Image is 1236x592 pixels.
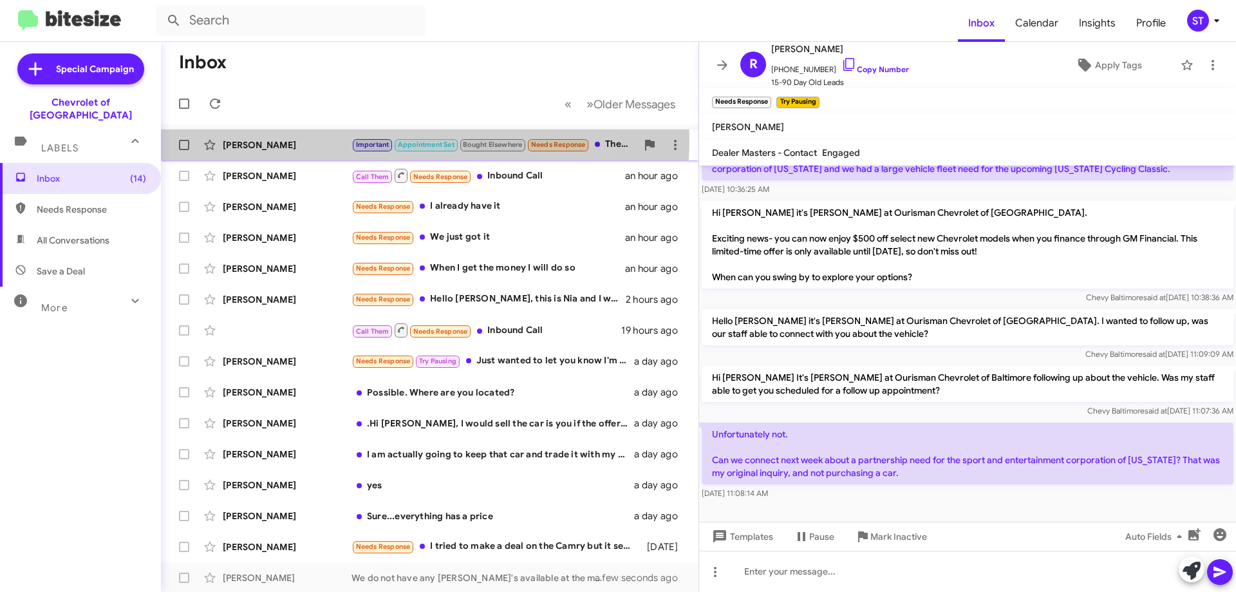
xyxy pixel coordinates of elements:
[634,355,688,368] div: a day ago
[351,386,634,399] div: Possible. Where are you located?
[625,262,688,275] div: an hour ago
[702,423,1233,484] p: Unfortunately not. Can we connect next week about a partnership need for the sport and entertainm...
[586,96,594,112] span: »
[783,525,845,548] button: Pause
[771,76,909,89] span: 15-90 Day Old Leads
[845,525,937,548] button: Mark Inactive
[634,448,688,461] div: a day ago
[702,309,1233,345] p: Hello [PERSON_NAME] it's [PERSON_NAME] at Ourisman Chevrolet of [GEOGRAPHIC_DATA]. I wanted to fo...
[351,571,611,584] div: We do not have any [PERSON_NAME]'s available at the moment.
[356,173,389,181] span: Call Them
[351,167,625,184] div: Inbound Call
[223,262,351,275] div: [PERSON_NAME]
[37,265,85,278] span: Save a Deal
[1095,53,1142,77] span: Apply Tags
[356,327,389,336] span: Call Them
[579,91,683,117] button: Next
[634,510,688,522] div: a day ago
[413,327,468,336] span: Needs Response
[351,448,634,461] div: I am actually going to keep that car and trade it with my son and sell his Acura. Doing a little ...
[611,571,688,584] div: a few seconds ago
[634,417,688,430] div: a day ago
[356,202,411,211] span: Needs Response
[1176,10,1222,32] button: ST
[557,91,579,117] button: Previous
[223,571,351,584] div: [PERSON_NAME]
[356,357,411,365] span: Needs Response
[702,488,768,498] span: [DATE] 11:08:14 AM
[351,230,625,245] div: We just got it
[1085,349,1233,359] span: Chevy Baltimore [DATE] 11:09:09 AM
[699,525,783,548] button: Templates
[351,510,634,522] div: Sure...everything has a price
[223,231,351,244] div: [PERSON_NAME]
[712,97,771,108] small: Needs Response
[223,386,351,399] div: [PERSON_NAME]
[351,322,621,338] div: Inbound Call
[1143,292,1166,302] span: said at
[223,293,351,306] div: [PERSON_NAME]
[557,91,683,117] nav: Page navigation example
[356,140,389,149] span: Important
[1145,406,1167,415] span: said at
[531,140,586,149] span: Needs Response
[223,510,351,522] div: [PERSON_NAME]
[712,147,817,158] span: Dealer Masters - Contact
[1005,5,1069,42] a: Calendar
[223,479,351,492] div: [PERSON_NAME]
[356,264,411,272] span: Needs Response
[1087,406,1233,415] span: Chevy Baltimore [DATE] 11:07:36 AM
[179,52,227,73] h1: Inbox
[223,540,351,553] div: [PERSON_NAME]
[702,366,1233,402] p: Hi [PERSON_NAME] It's [PERSON_NAME] at Ourisman Chevrolet of Baltimore following up about the veh...
[1042,53,1174,77] button: Apply Tags
[621,324,688,337] div: 19 hours ago
[130,172,146,185] span: (14)
[771,41,909,57] span: [PERSON_NAME]
[641,540,688,553] div: [DATE]
[398,140,454,149] span: Appointment Set
[351,292,626,307] div: Hello [PERSON_NAME], this is Nia and I was looking to get some information on a vehicle on your lot
[351,417,634,430] div: .Hi [PERSON_NAME], I would sell the car is you if the offer is reasonable . The KBB appraisal val...
[37,234,109,247] span: All Conversations
[41,302,68,314] span: More
[1086,292,1233,302] span: Chevy Baltimore [DATE] 10:38:36 AM
[156,5,426,36] input: Search
[625,200,688,213] div: an hour ago
[356,295,411,303] span: Needs Response
[565,96,572,112] span: «
[702,184,769,194] span: [DATE] 10:36:25 AM
[413,173,468,181] span: Needs Response
[1125,525,1187,548] span: Auto Fields
[56,62,134,75] span: Special Campaign
[223,417,351,430] div: [PERSON_NAME]
[809,525,834,548] span: Pause
[958,5,1005,42] a: Inbox
[351,261,625,276] div: When I get the money I will do so
[463,140,522,149] span: Bought Elsewhere
[625,169,688,182] div: an hour ago
[634,479,688,492] div: a day ago
[223,200,351,213] div: [PERSON_NAME]
[1126,5,1176,42] a: Profile
[356,233,411,242] span: Needs Response
[223,448,351,461] div: [PERSON_NAME]
[41,142,79,154] span: Labels
[223,138,351,151] div: [PERSON_NAME]
[351,354,634,368] div: Just wanted to let you know I'm heading to a dealer tonight, and they are telling me they'll do 5...
[870,525,927,548] span: Mark Inactive
[37,172,146,185] span: Inbox
[1187,10,1209,32] div: ST
[223,169,351,182] div: [PERSON_NAME]
[351,479,634,492] div: yes
[351,137,637,152] div: They offered me a vehicle that I didn't want, I bought an Equinox from ourisman of [PERSON_NAME].
[17,53,144,84] a: Special Campaign
[771,57,909,76] span: [PHONE_NUMBER]
[702,201,1233,289] p: Hi [PERSON_NAME] it's [PERSON_NAME] at Ourisman Chevrolet of [GEOGRAPHIC_DATA]. Exciting news- yo...
[1069,5,1126,42] a: Insights
[822,147,860,158] span: Engaged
